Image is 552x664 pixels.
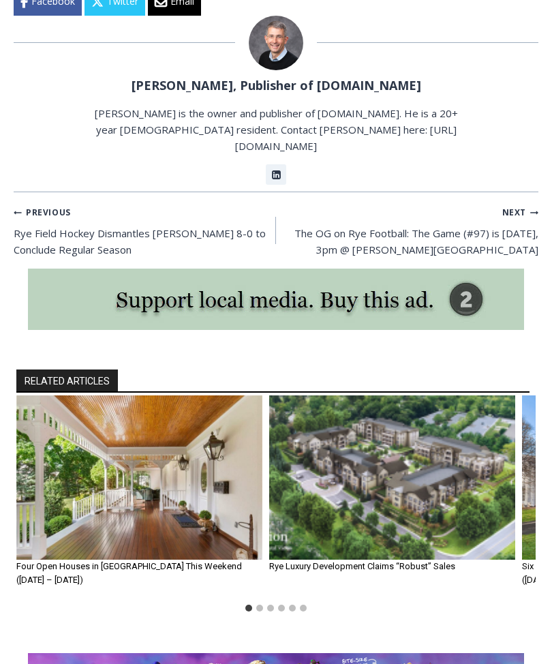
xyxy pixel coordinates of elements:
a: Rye Luxury Development Claims “Robust” Sales [269,561,455,571]
img: Rye Luxury Development Claims “Robust” Sales [269,395,515,560]
a: [PERSON_NAME], Publisher of [DOMAIN_NAME] [132,77,421,93]
small: Previous [14,206,71,219]
button: Go to slide 2 [256,605,263,612]
div: 1 of 6 [16,395,262,597]
ul: Select a slide to show [16,603,536,614]
a: Open Tues. - Sun. [PHONE_NUMBER] [1,137,137,170]
p: [PERSON_NAME] is the owner and publisher of [DOMAIN_NAME]. He is a 20+ year [DEMOGRAPHIC_DATA] re... [93,105,460,154]
a: NextThe OG on Rye Football: The Game (#97) is [DATE], 3pm @ [PERSON_NAME][GEOGRAPHIC_DATA] [276,203,538,258]
a: PreviousRye Field Hockey Dismantles [PERSON_NAME] 8-0 to Conclude Regular Season [14,203,276,258]
a: Four Open Houses in [GEOGRAPHIC_DATA] This Weekend ([DATE] – [DATE]) [16,561,242,585]
button: Go to slide 4 [278,605,285,612]
h2: RELATED ARTICLES [16,369,118,393]
img: support local media, buy this ad [28,269,524,330]
button: Go to slide 1 [245,605,252,612]
div: "the precise, almost orchestrated movements of cutting and assembling sushi and [PERSON_NAME] mak... [140,85,200,163]
button: Go to slide 5 [289,605,296,612]
span: Open Tues. - Sun. [PHONE_NUMBER] [4,140,134,192]
nav: Posts [14,203,538,258]
button: Go to slide 3 [267,605,274,612]
small: Next [502,206,538,219]
img: 15 Overdale Road, Rye [16,395,262,560]
button: Go to slide 6 [300,605,307,612]
div: 2 of 6 [269,395,515,597]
